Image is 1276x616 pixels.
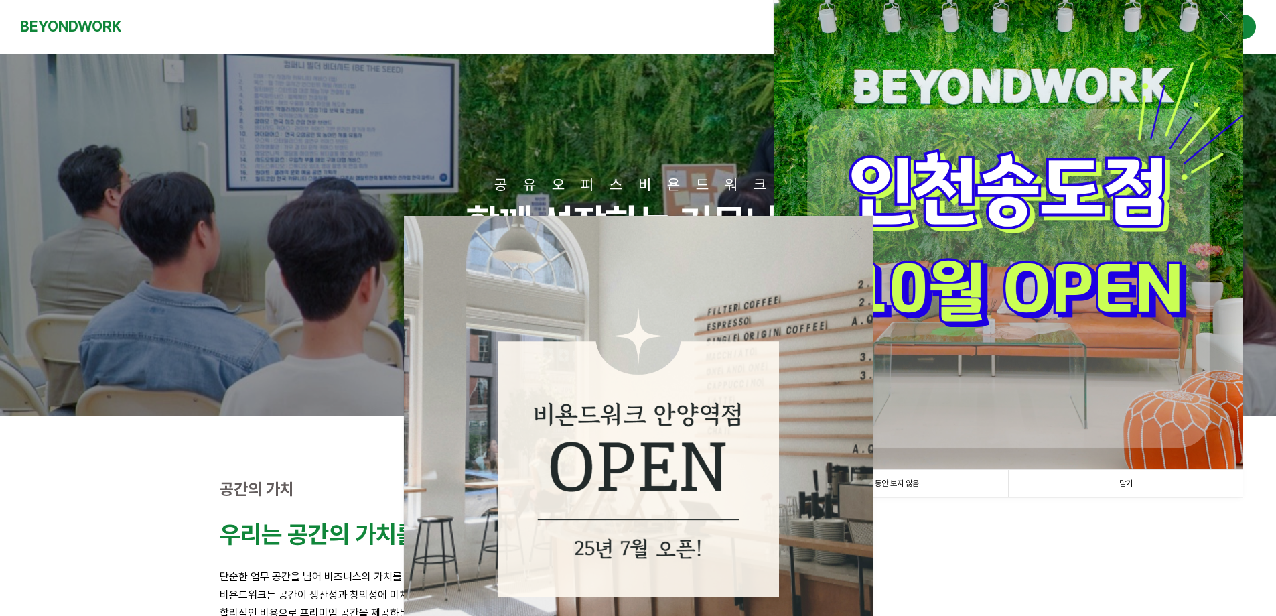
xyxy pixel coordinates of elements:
[1008,470,1243,497] a: 닫기
[20,14,121,39] a: BEYONDWORK
[220,520,512,549] strong: 우리는 공간의 가치를 높입니다.
[774,470,1008,497] a: 1일 동안 보지 않음
[220,586,1057,604] p: 비욘드워크는 공간이 생산성과 창의성에 미치는 영향을 잘 알고 있습니다.
[220,568,1057,586] p: 단순한 업무 공간을 넘어 비즈니스의 가치를 높이는 영감의 공간을 만듭니다.
[220,479,294,499] strong: 공간의 가치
